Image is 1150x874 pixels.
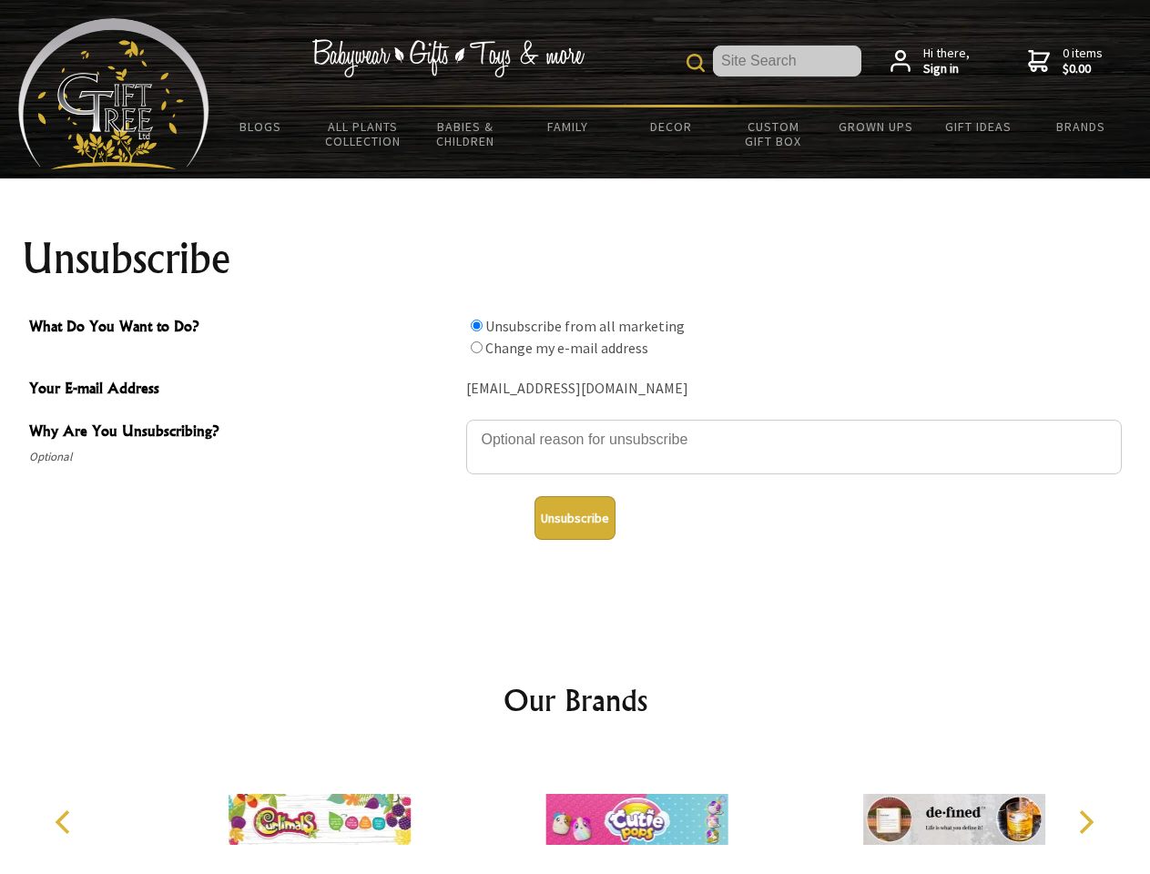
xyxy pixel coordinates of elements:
[36,678,1114,722] h2: Our Brands
[485,339,648,357] label: Change my e-mail address
[927,107,1030,146] a: Gift Ideas
[713,46,861,76] input: Site Search
[29,315,457,341] span: What Do You Want to Do?
[466,375,1122,403] div: [EMAIL_ADDRESS][DOMAIN_NAME]
[312,107,415,160] a: All Plants Collection
[1030,107,1133,146] a: Brands
[890,46,970,77] a: Hi there,Sign in
[1065,802,1105,842] button: Next
[29,446,457,468] span: Optional
[722,107,825,160] a: Custom Gift Box
[466,420,1122,474] textarea: Why Are You Unsubscribing?
[471,341,483,353] input: What Do You Want to Do?
[517,107,620,146] a: Family
[1028,46,1103,77] a: 0 items$0.00
[29,420,457,446] span: Why Are You Unsubscribing?
[485,317,685,335] label: Unsubscribe from all marketing
[534,496,616,540] button: Unsubscribe
[923,61,970,77] strong: Sign in
[923,46,970,77] span: Hi there,
[22,237,1129,280] h1: Unsubscribe
[414,107,517,160] a: Babies & Children
[46,802,86,842] button: Previous
[687,54,705,72] img: product search
[18,18,209,169] img: Babyware - Gifts - Toys and more...
[29,377,457,403] span: Your E-mail Address
[311,39,585,77] img: Babywear - Gifts - Toys & more
[824,107,927,146] a: Grown Ups
[471,320,483,331] input: What Do You Want to Do?
[619,107,722,146] a: Decor
[1063,45,1103,77] span: 0 items
[209,107,312,146] a: BLOGS
[1063,61,1103,77] strong: $0.00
